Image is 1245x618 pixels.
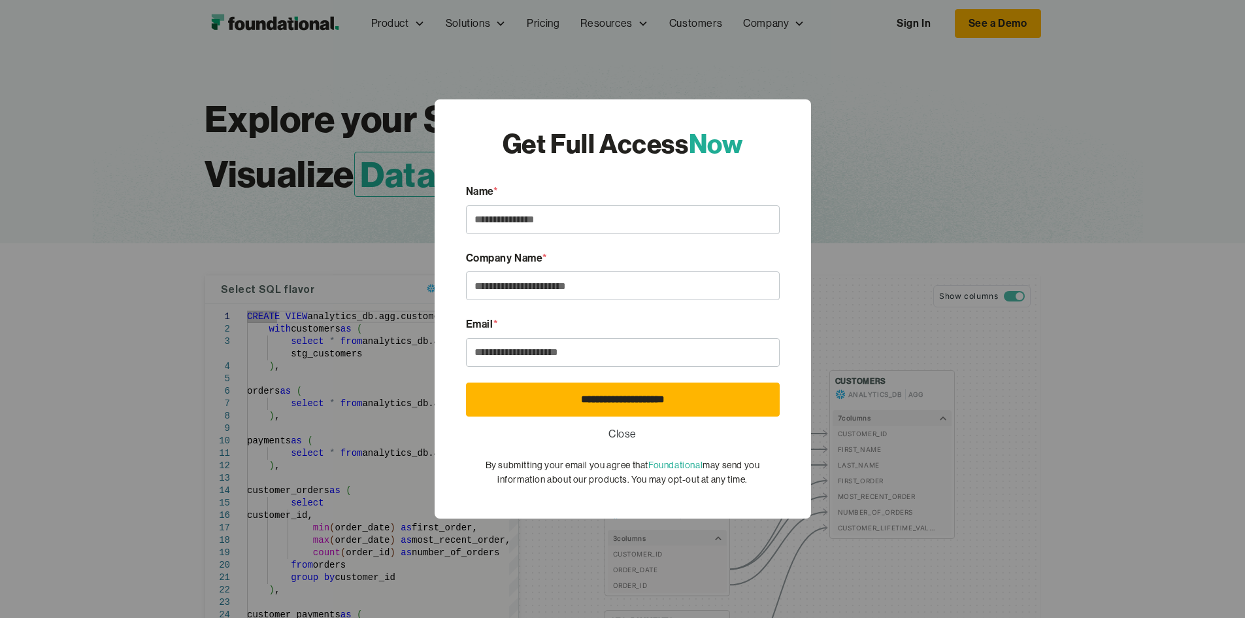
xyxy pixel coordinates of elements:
[466,458,780,487] div: By submitting your email you agree that may send you information about our products. You may opt-...
[503,126,743,162] div: Get Full Access
[466,250,780,267] div: Company Name
[689,127,743,160] span: Now
[466,183,780,200] div: Name
[648,460,703,470] a: Foundational
[466,183,780,487] form: Email Form [Query Analysis]
[466,316,780,333] div: Email
[608,426,637,443] a: Close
